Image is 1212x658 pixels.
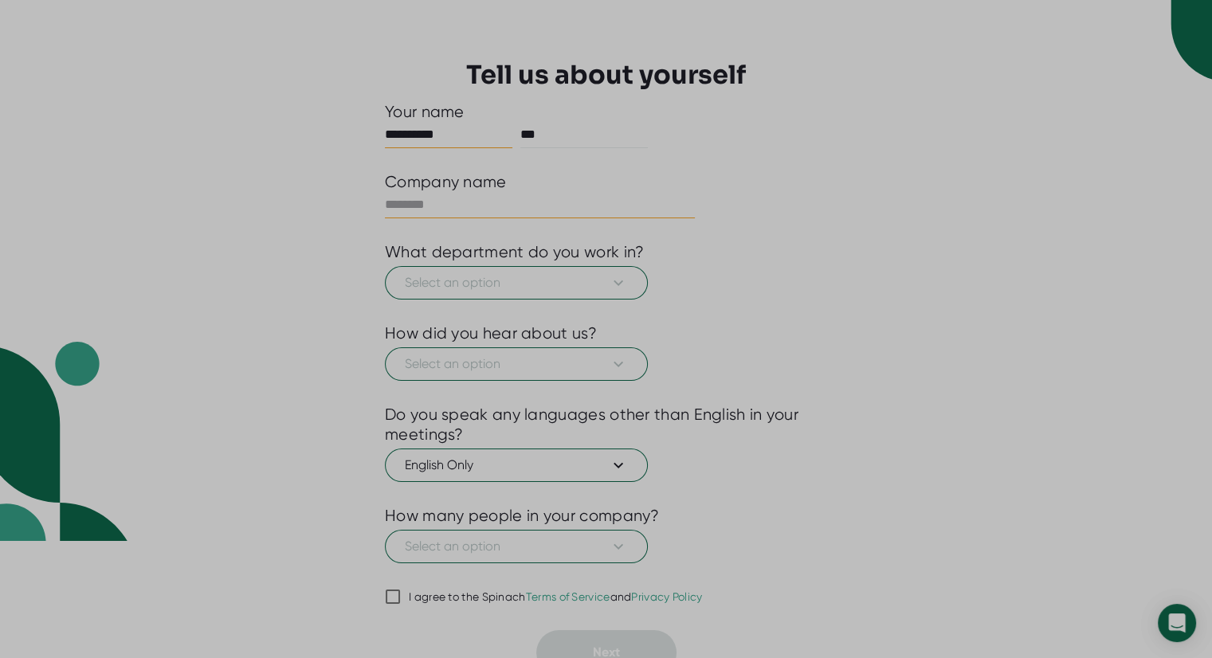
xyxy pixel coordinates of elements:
[631,590,702,603] a: Privacy Policy
[466,60,746,90] h3: Tell us about yourself
[409,590,703,605] div: I agree to the Spinach and
[385,347,648,381] button: Select an option
[526,590,610,603] a: Terms of Service
[385,323,597,343] div: How did you hear about us?
[385,448,648,482] button: English Only
[405,273,628,292] span: Select an option
[405,537,628,556] span: Select an option
[405,456,628,475] span: English Only
[405,354,628,374] span: Select an option
[385,266,648,300] button: Select an option
[385,242,644,262] div: What department do you work in?
[385,172,507,192] div: Company name
[385,506,660,526] div: How many people in your company?
[385,102,827,122] div: Your name
[385,530,648,563] button: Select an option
[1158,604,1196,642] div: Open Intercom Messenger
[385,405,827,445] div: Do you speak any languages other than English in your meetings?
